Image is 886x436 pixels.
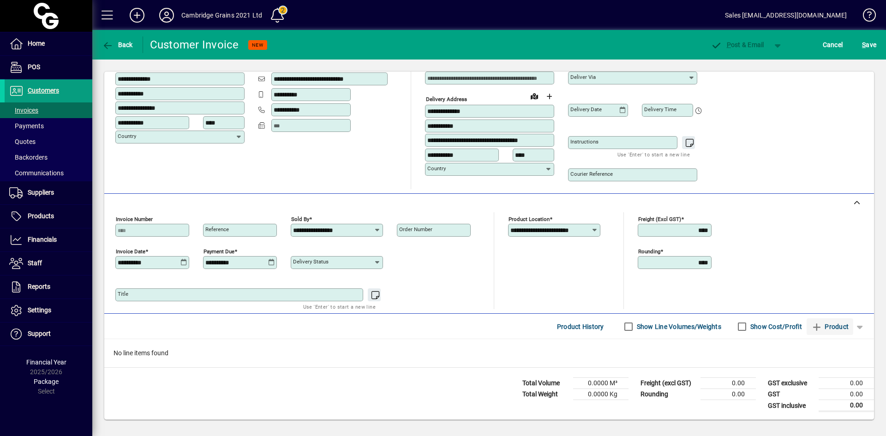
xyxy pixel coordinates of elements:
[617,149,690,160] mat-hint: Use 'Enter' to start a new line
[570,171,613,177] mat-label: Courier Reference
[28,40,45,47] span: Home
[181,8,262,23] div: Cambridge Grains 2021 Ltd
[28,63,40,71] span: POS
[9,169,64,177] span: Communications
[820,36,845,53] button: Cancel
[570,74,596,80] mat-label: Deliver via
[5,149,92,165] a: Backorders
[118,291,128,297] mat-label: Title
[700,378,756,389] td: 0.00
[34,378,59,385] span: Package
[150,37,239,52] div: Customer Invoice
[862,37,876,52] span: ave
[573,378,629,389] td: 0.0000 M³
[427,165,446,172] mat-label: Country
[9,138,36,145] span: Quotes
[636,389,700,400] td: Rounding
[92,36,143,53] app-page-header-button: Back
[706,36,769,53] button: Post & Email
[638,216,681,222] mat-label: Freight (excl GST)
[116,248,145,255] mat-label: Invoice date
[291,216,309,222] mat-label: Sold by
[635,322,721,331] label: Show Line Volumes/Weights
[5,165,92,181] a: Communications
[509,216,550,222] mat-label: Product location
[725,8,847,23] div: Sales [EMAIL_ADDRESS][DOMAIN_NAME]
[748,322,802,331] label: Show Cost/Profit
[9,122,44,130] span: Payments
[28,283,50,290] span: Reports
[26,358,66,366] span: Financial Year
[5,228,92,251] a: Financials
[204,248,234,255] mat-label: Payment due
[636,378,700,389] td: Freight (excl GST)
[102,41,133,48] span: Back
[644,106,676,113] mat-label: Delivery time
[763,389,819,400] td: GST
[862,41,866,48] span: S
[763,378,819,389] td: GST exclusive
[28,259,42,267] span: Staff
[252,42,263,48] span: NEW
[518,378,573,389] td: Total Volume
[711,41,764,48] span: ost & Email
[553,318,608,335] button: Product History
[28,330,51,337] span: Support
[518,389,573,400] td: Total Weight
[527,89,542,103] a: View on map
[638,248,660,255] mat-label: Rounding
[811,319,849,334] span: Product
[570,106,602,113] mat-label: Delivery date
[5,118,92,134] a: Payments
[28,87,59,94] span: Customers
[5,252,92,275] a: Staff
[5,102,92,118] a: Invoices
[5,205,92,228] a: Products
[5,181,92,204] a: Suppliers
[819,378,874,389] td: 0.00
[807,318,853,335] button: Product
[823,37,843,52] span: Cancel
[122,7,152,24] button: Add
[5,32,92,55] a: Home
[232,57,247,72] button: Copy to Delivery address
[819,389,874,400] td: 0.00
[399,226,432,233] mat-label: Order number
[28,236,57,243] span: Financials
[303,301,376,312] mat-hint: Use 'Enter' to start a new line
[5,299,92,322] a: Settings
[763,400,819,412] td: GST inclusive
[9,154,48,161] span: Backorders
[573,389,629,400] td: 0.0000 Kg
[28,212,54,220] span: Products
[727,41,731,48] span: P
[700,389,756,400] td: 0.00
[557,319,604,334] span: Product History
[104,339,874,367] div: No line items found
[116,216,153,222] mat-label: Invoice number
[9,107,38,114] span: Invoices
[100,36,135,53] button: Back
[118,133,136,139] mat-label: Country
[28,306,51,314] span: Settings
[570,138,599,145] mat-label: Instructions
[5,275,92,299] a: Reports
[5,134,92,149] a: Quotes
[5,56,92,79] a: POS
[542,89,557,104] button: Choose address
[856,2,874,32] a: Knowledge Base
[5,323,92,346] a: Support
[293,258,329,265] mat-label: Delivery status
[152,7,181,24] button: Profile
[28,189,54,196] span: Suppliers
[205,226,229,233] mat-label: Reference
[860,36,879,53] button: Save
[819,400,874,412] td: 0.00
